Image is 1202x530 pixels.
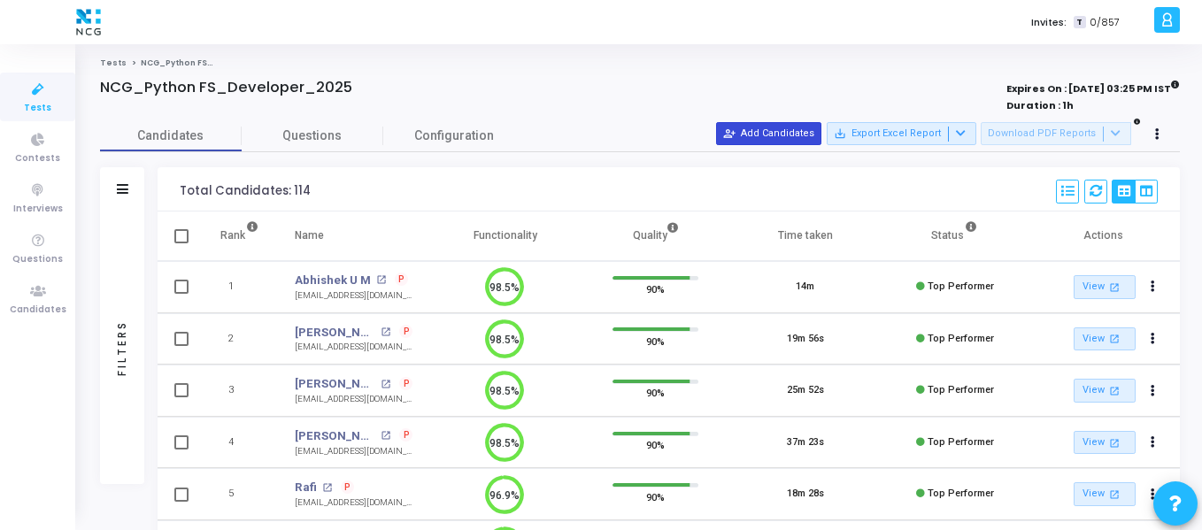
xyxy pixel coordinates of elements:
a: View [1074,275,1136,299]
div: Total Candidates: 114 [180,184,311,198]
td: 3 [202,365,277,417]
span: 90% [646,436,665,454]
span: Candidates [10,303,66,318]
div: Filters [114,250,130,445]
th: Status [880,211,1029,261]
div: Time taken [778,226,833,245]
button: Actions [1141,430,1166,455]
a: [PERSON_NAME] [295,375,376,393]
span: P [404,325,410,339]
span: Configuration [414,127,494,145]
span: Top Performer [928,333,994,344]
a: View [1074,379,1136,403]
span: Top Performer [928,384,994,396]
button: Actions [1141,379,1166,403]
span: 90% [646,332,665,349]
th: Quality [581,211,730,261]
div: Name [295,226,324,245]
td: 5 [202,468,277,520]
span: Candidates [100,127,242,145]
th: Rank [202,211,277,261]
td: 1 [202,261,277,313]
th: Functionality [430,211,580,261]
button: Download PDF Reports [981,122,1131,145]
h4: NCG_Python FS_Developer_2025 [100,79,352,96]
a: [PERSON_NAME] [295,324,376,342]
div: 25m 52s [787,383,824,398]
mat-icon: open_in_new [1107,435,1122,450]
button: Add Candidates [716,122,821,145]
a: View [1074,327,1136,351]
span: Top Performer [928,436,994,448]
mat-icon: open_in_new [381,327,390,337]
div: 19m 56s [787,332,824,347]
div: [EMAIL_ADDRESS][DOMAIN_NAME] [295,289,412,303]
span: 0/857 [1090,15,1120,30]
span: Top Performer [928,488,994,499]
a: Tests [100,58,127,68]
span: P [398,273,405,287]
span: Questions [12,252,63,267]
div: View Options [1112,180,1158,204]
button: Actions [1141,482,1166,507]
span: P [344,480,351,495]
mat-icon: save_alt [834,127,846,140]
a: Abhishek U M [295,272,371,289]
td: 4 [202,417,277,469]
strong: Duration : 1h [1006,98,1074,112]
div: [EMAIL_ADDRESS][DOMAIN_NAME] [295,496,412,510]
mat-icon: open_in_new [381,431,390,441]
mat-icon: open_in_new [1107,383,1122,398]
span: 90% [646,384,665,402]
td: 2 [202,313,277,365]
mat-icon: open_in_new [381,380,390,389]
div: 37m 23s [787,435,824,450]
span: P [404,377,410,391]
div: [EMAIL_ADDRESS][DOMAIN_NAME] [295,445,412,458]
span: Top Performer [928,280,994,292]
mat-icon: open_in_new [376,275,386,285]
button: Actions [1141,275,1166,300]
button: Actions [1141,326,1166,351]
a: View [1074,431,1136,455]
span: Interviews [13,202,63,217]
a: Rafi [295,479,317,496]
div: 14m [796,280,814,295]
button: Export Excel Report [827,122,976,145]
mat-icon: open_in_new [1107,280,1122,295]
a: [PERSON_NAME] [295,427,376,445]
span: 90% [646,280,665,298]
nav: breadcrumb [100,58,1180,69]
mat-icon: person_add_alt [723,127,736,140]
span: Questions [242,127,383,145]
span: Contests [15,151,60,166]
th: Actions [1030,211,1180,261]
a: View [1074,482,1136,506]
div: 18m 28s [787,487,824,502]
span: NCG_Python FS_Developer_2025 [141,58,289,68]
span: 90% [646,488,665,505]
mat-icon: open_in_new [1107,331,1122,346]
mat-icon: open_in_new [1107,487,1122,502]
span: T [1074,16,1085,29]
label: Invites: [1031,15,1067,30]
div: [EMAIL_ADDRESS][DOMAIN_NAME] [295,393,412,406]
img: logo [72,4,105,40]
span: P [404,428,410,442]
strong: Expires On : [DATE] 03:25 PM IST [1006,77,1180,96]
div: [EMAIL_ADDRESS][DOMAIN_NAME] [295,341,412,354]
span: Tests [24,101,51,116]
mat-icon: open_in_new [322,483,332,493]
